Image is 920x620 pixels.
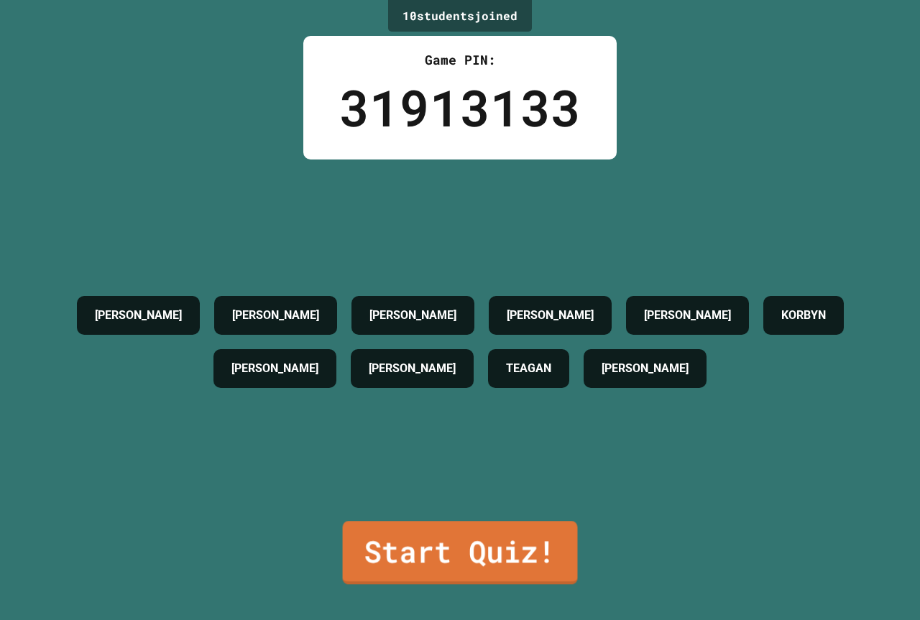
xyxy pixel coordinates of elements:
[339,50,581,70] div: Game PIN:
[369,360,456,377] h4: [PERSON_NAME]
[343,521,578,584] a: Start Quiz!
[507,307,594,324] h4: [PERSON_NAME]
[369,307,456,324] h4: [PERSON_NAME]
[95,307,182,324] h4: [PERSON_NAME]
[506,360,551,377] h4: TEAGAN
[781,307,826,324] h4: KORBYN
[231,360,318,377] h4: [PERSON_NAME]
[339,70,581,145] div: 31913133
[602,360,689,377] h4: [PERSON_NAME]
[232,307,319,324] h4: [PERSON_NAME]
[644,307,731,324] h4: [PERSON_NAME]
